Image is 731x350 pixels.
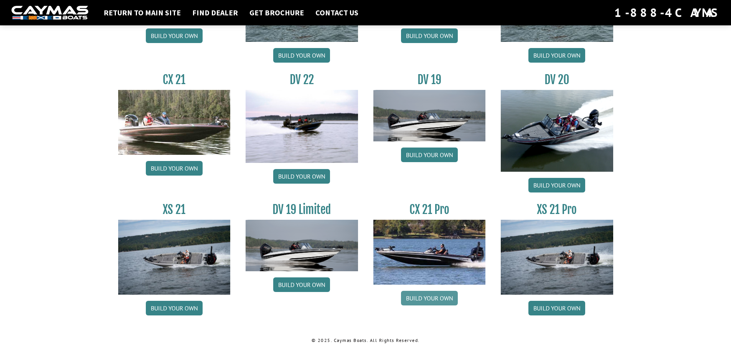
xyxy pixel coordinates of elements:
[246,8,308,18] a: Get Brochure
[401,148,458,162] a: Build your own
[312,8,362,18] a: Contact Us
[246,220,358,271] img: dv-19-ban_from_website_for_caymas_connect.png
[501,90,613,172] img: DV_20_from_website_for_caymas_connect.png
[12,6,88,20] img: white-logo-c9c8dbefe5ff5ceceb0f0178aa75bf4bb51f6bca0971e226c86eb53dfe498488.png
[273,277,330,292] a: Build your own
[528,178,585,192] a: Build your own
[501,73,613,87] h3: DV 20
[401,291,458,305] a: Build your own
[501,220,613,295] img: XS_21_thumbnail.jpg
[501,202,613,217] h3: XS 21 Pro
[373,73,486,87] h3: DV 19
[246,90,358,163] img: DV22_original_motor_cropped_for_caymas_connect.jpg
[118,90,231,154] img: CX21_thumb.jpg
[146,28,203,43] a: Build your own
[118,337,613,344] p: © 2025. Caymas Boats. All Rights Reserved.
[273,48,330,63] a: Build your own
[118,202,231,217] h3: XS 21
[118,73,231,87] h3: CX 21
[146,301,203,315] a: Build your own
[401,28,458,43] a: Build your own
[373,220,486,284] img: CX-21Pro_thumbnail.jpg
[118,220,231,295] img: XS_21_thumbnail.jpg
[273,169,330,184] a: Build your own
[528,48,585,63] a: Build your own
[246,73,358,87] h3: DV 22
[373,202,486,217] h3: CX 21 Pro
[614,4,719,21] div: 1-888-4CAYMAS
[373,90,486,141] img: dv-19-ban_from_website_for_caymas_connect.png
[188,8,242,18] a: Find Dealer
[246,202,358,217] h3: DV 19 Limited
[146,161,203,176] a: Build your own
[528,301,585,315] a: Build your own
[100,8,185,18] a: Return to main site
